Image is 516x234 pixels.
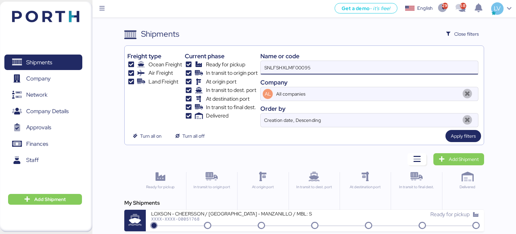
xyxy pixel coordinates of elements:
div: Delivered [445,184,490,190]
div: Freight type [127,52,182,61]
button: Close filters [441,28,484,40]
div: LOXSON - CHEERSSON / [GEOGRAPHIC_DATA] - MANZANILLO / MBL: SNLFSHXLMF00095 - HBL: YQSE250515882 /... [151,210,312,216]
div: Company [260,78,478,87]
span: AL [265,90,271,98]
span: Add Shipment [34,195,66,203]
span: Apply filters [451,132,476,140]
span: Company Details [26,106,69,116]
span: Finances [26,139,48,149]
div: In transit to origin port [189,184,234,190]
span: Air Freight [148,69,173,77]
span: In transit to final dest. [206,103,256,111]
a: Company [4,71,82,87]
button: Apply filters [445,130,481,142]
span: LV [494,4,501,13]
input: AL [275,87,459,101]
a: Shipments [4,55,82,70]
span: Delivered [206,112,228,120]
span: In transit to origin port [206,69,258,77]
span: In transit to dest. port [206,86,256,94]
div: Ready for pickup [138,184,183,190]
button: Add Shipment [8,194,82,205]
div: At origin port [240,184,285,190]
span: Add Shipment [449,155,479,163]
button: Turn all on [127,130,167,142]
div: Name or code [260,52,478,61]
span: Ready for pickup [206,61,245,69]
div: My Shipments [124,199,484,207]
span: Ocean Freight [148,61,182,69]
div: Order by [260,104,478,113]
span: Close filters [454,30,479,38]
span: Land Freight [148,78,178,86]
span: Shipments [26,58,52,67]
span: At origin port [206,78,236,86]
a: Network [4,87,82,103]
span: Company [26,74,51,83]
div: In transit to dest. port [292,184,337,190]
div: XXXX-XXXX-O0051768 [151,216,312,221]
a: Staff [4,153,82,168]
span: At destination port [206,95,250,103]
span: Turn all on [140,132,162,140]
span: Network [26,90,47,100]
div: Shipments [141,28,179,40]
a: Approvals [4,120,82,135]
span: Turn all off [182,132,205,140]
div: Current phase [185,52,258,61]
button: Menu [96,3,108,14]
div: In transit to final dest. [394,184,439,190]
div: At destination port [343,184,388,190]
a: Finances [4,136,82,152]
span: Approvals [26,123,51,132]
a: Company Details [4,104,82,119]
button: Turn all off [170,130,210,142]
span: Staff [26,155,39,165]
span: Ready for pickup [430,211,470,218]
a: Add Shipment [433,153,484,165]
div: English [417,5,433,12]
